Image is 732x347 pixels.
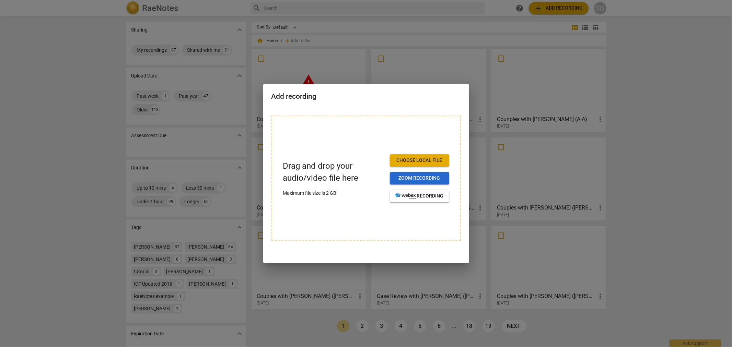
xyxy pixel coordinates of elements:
button: Zoom recording [390,172,449,184]
span: recording [395,193,444,200]
h2: Add recording [271,92,461,101]
button: Choose local file [390,154,449,167]
span: Choose local file [395,157,444,164]
p: Drag and drop your audio/video file here [283,160,384,184]
span: Zoom recording [395,175,444,182]
button: recording [390,190,449,202]
p: Maximum file size is 2 GB [283,190,384,197]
